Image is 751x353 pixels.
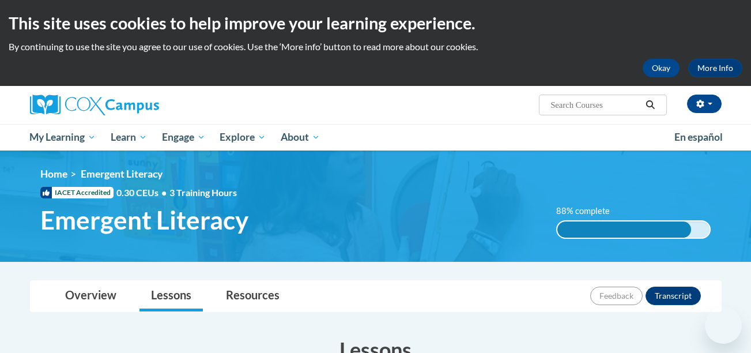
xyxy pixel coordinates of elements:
[111,130,147,144] span: Learn
[9,40,742,53] p: By continuing to use the site you agree to our use of cookies. Use the ‘More info’ button to read...
[643,59,680,77] button: Okay
[169,187,237,198] span: 3 Training Hours
[674,131,723,143] span: En español
[212,124,273,151] a: Explore
[116,186,169,199] span: 0.30 CEUs
[40,168,67,180] a: Home
[667,125,730,149] a: En español
[281,130,320,144] span: About
[81,168,163,180] span: Emergent Literacy
[557,221,692,238] div: 88% complete
[30,95,159,115] img: Cox Campus
[161,187,167,198] span: •
[220,130,266,144] span: Explore
[54,281,128,311] a: Overview
[30,95,249,115] a: Cox Campus
[154,124,213,151] a: Engage
[40,187,114,198] span: IACET Accredited
[103,124,154,151] a: Learn
[705,307,742,344] iframe: Button to launch messaging window
[590,287,643,305] button: Feedback
[549,98,641,112] input: Search Courses
[687,95,722,113] button: Account Settings
[556,205,622,217] label: 88% complete
[9,12,742,35] h2: This site uses cookies to help improve your learning experience.
[214,281,291,311] a: Resources
[139,281,203,311] a: Lessons
[29,130,96,144] span: My Learning
[40,205,248,235] span: Emergent Literacy
[22,124,104,151] a: My Learning
[641,98,659,112] button: Search
[688,59,742,77] a: More Info
[13,124,739,151] div: Main menu
[273,124,327,151] a: About
[162,130,205,144] span: Engage
[646,287,701,305] button: Transcript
